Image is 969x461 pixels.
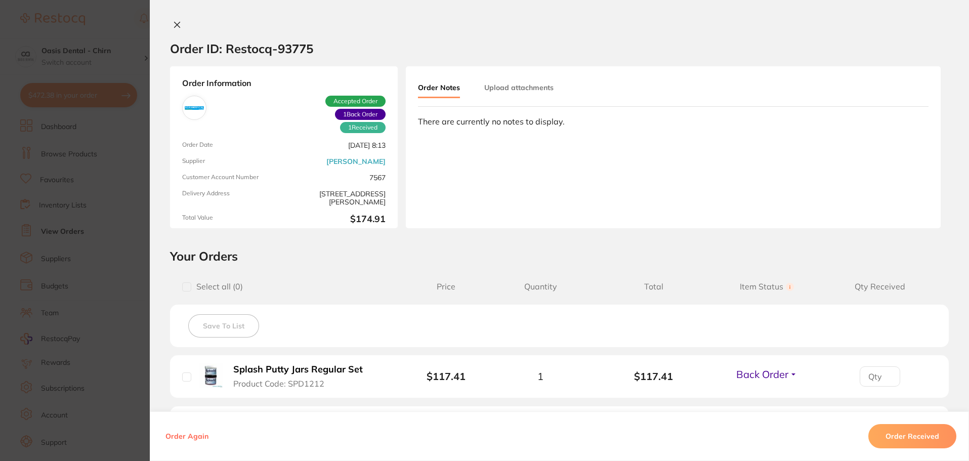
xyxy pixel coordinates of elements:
[326,157,386,165] a: [PERSON_NAME]
[733,368,801,381] button: Back Order
[233,379,324,388] span: Product Code: SPD1212
[199,363,223,387] img: Splash Putty Jars Regular Set
[182,174,280,182] span: Customer Account Number
[162,432,212,441] button: Order Again
[823,282,937,291] span: Qty Received
[185,98,204,117] img: Adam Dental
[188,314,259,338] button: Save To List
[288,214,386,225] b: $174.91
[710,282,824,291] span: Item Status
[288,141,386,149] span: [DATE] 8:13
[182,214,280,225] span: Total Value
[182,78,386,88] strong: Order Information
[170,41,313,56] h2: Order ID: Restocq- 93775
[597,370,710,382] b: $117.41
[427,370,466,383] b: $117.41
[860,366,900,387] input: Qty
[868,424,956,448] button: Order Received
[597,282,710,291] span: Total
[182,157,280,165] span: Supplier
[418,78,460,98] button: Order Notes
[736,368,788,381] span: Back Order
[408,282,484,291] span: Price
[340,122,386,133] span: Received
[230,364,374,389] button: Splash Putty Jars Regular Set Product Code: SPD1212
[182,190,280,206] span: Delivery Address
[484,282,597,291] span: Quantity
[484,78,554,97] button: Upload attachments
[418,117,929,126] div: There are currently no notes to display.
[537,370,543,382] span: 1
[170,248,949,264] h2: Your Orders
[233,364,363,375] b: Splash Putty Jars Regular Set
[325,96,386,107] span: Accepted Order
[288,190,386,206] span: [STREET_ADDRESS][PERSON_NAME]
[191,282,243,291] span: Select all ( 0 )
[288,174,386,182] span: 7567
[182,141,280,149] span: Order Date
[335,109,386,120] span: Back orders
